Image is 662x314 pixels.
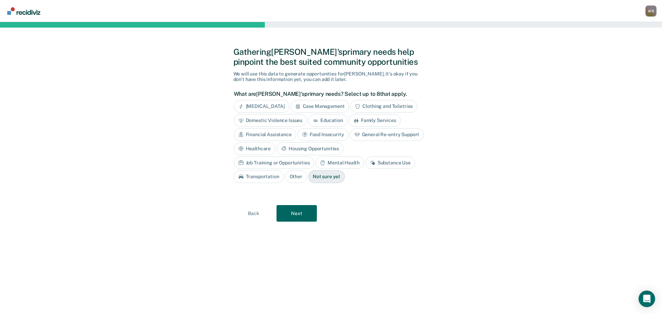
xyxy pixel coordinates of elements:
div: Family Services [349,114,401,127]
div: Substance Use [365,156,415,169]
button: Next [277,205,317,222]
div: Education [308,114,348,127]
div: We will use this data to generate opportunities for [PERSON_NAME] . It's okay if you don't have t... [233,71,429,83]
div: Clothing and Toiletries [350,100,417,113]
div: Transportation [234,170,284,183]
div: Food Insecurity [298,128,349,141]
div: Case Management [291,100,349,113]
div: Housing Opportunities [277,142,343,155]
div: Financial Assistance [234,128,296,141]
img: Recidiviz [7,7,40,15]
button: Back [233,205,274,222]
div: Gathering [PERSON_NAME]'s primary needs help pinpoint the best suited community opportunities [233,47,429,67]
div: Healthcare [234,142,275,155]
div: Other [285,170,307,183]
div: Open Intercom Messenger [639,291,655,307]
div: Job Training or Opportunities [234,156,314,169]
div: W R [645,6,656,17]
div: Mental Health [315,156,364,169]
button: Profile dropdown button [645,6,656,17]
label: What are [PERSON_NAME]'s primary needs? Select up to 8 that apply. [234,91,425,97]
div: Not sure yet [308,170,345,183]
div: Domestic Violence Issues [234,114,307,127]
div: General Re-entry Support [350,128,424,141]
div: [MEDICAL_DATA] [234,100,289,113]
